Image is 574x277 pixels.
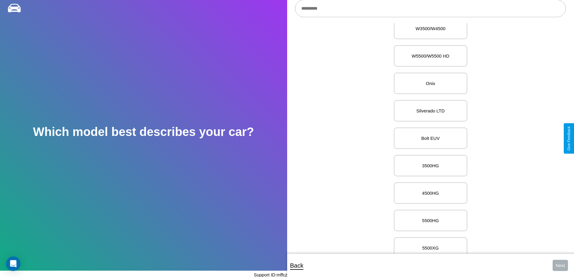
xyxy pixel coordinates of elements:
p: W3500/W4500 [400,24,461,33]
p: 4500HG [400,189,461,197]
p: 3500HG [400,162,461,170]
p: Bolt EUV [400,134,461,142]
p: W5500/W5500 HD [400,52,461,60]
div: Give Feedback [567,126,571,151]
p: Back [290,260,303,271]
h2: Which model best describes your car? [33,125,254,139]
div: Open Intercom Messenger [6,257,20,271]
p: 5500XG [400,244,461,252]
p: Onix [400,79,461,87]
p: Silverado LTD [400,107,461,115]
p: 5500HG [400,216,461,225]
button: Next [553,260,568,271]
